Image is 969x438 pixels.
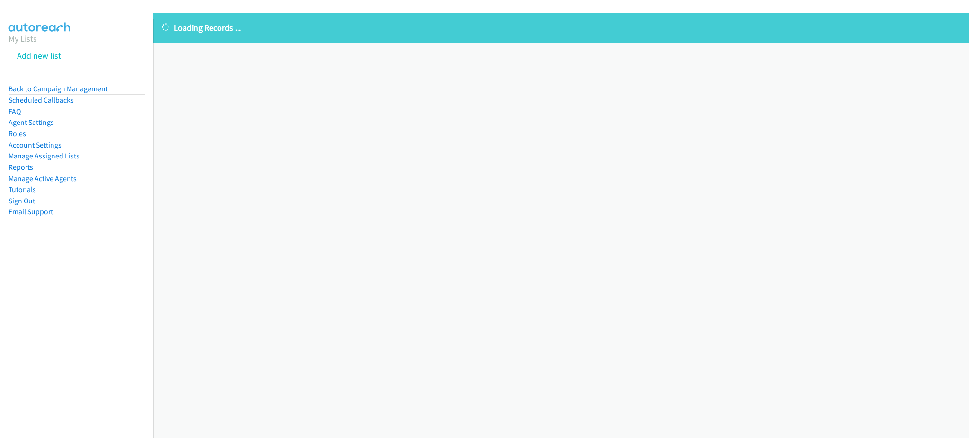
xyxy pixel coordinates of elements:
a: Manage Active Agents [9,174,77,183]
a: Add new list [17,50,61,61]
a: Reports [9,163,33,172]
p: Loading Records ... [162,21,960,34]
a: Tutorials [9,185,36,194]
a: My Lists [9,33,37,44]
a: Agent Settings [9,118,54,127]
a: Scheduled Callbacks [9,96,74,105]
a: Manage Assigned Lists [9,151,79,160]
a: FAQ [9,107,21,116]
a: Roles [9,129,26,138]
a: Account Settings [9,140,62,149]
a: Sign Out [9,196,35,205]
a: Email Support [9,207,53,216]
a: Back to Campaign Management [9,84,108,93]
